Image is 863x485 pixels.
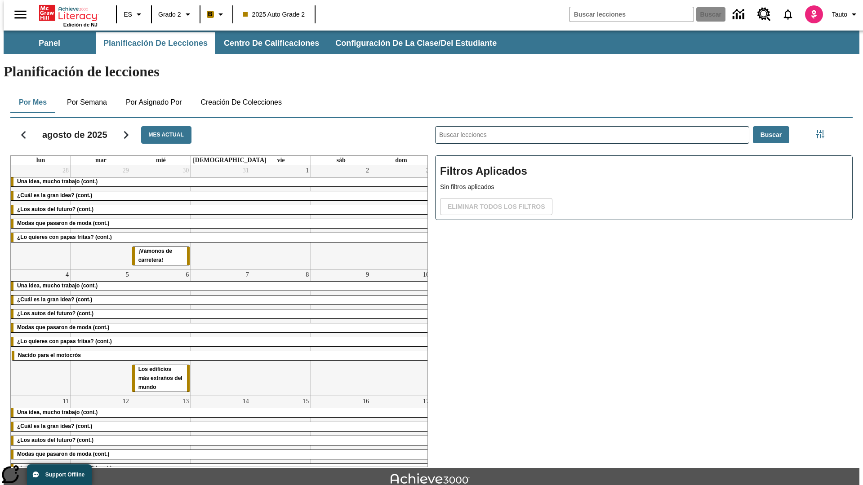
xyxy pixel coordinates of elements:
[11,233,431,242] div: ¿Lo quieres con papas fritas? (cont.)
[440,160,848,182] h2: Filtros Aplicados
[120,6,148,22] button: Lenguaje: ES, Selecciona un idioma
[121,396,131,407] a: 12 de agosto de 2025
[421,396,431,407] a: 17 de agosto de 2025
[753,126,789,144] button: Buscar
[371,165,431,269] td: 3 de agosto de 2025
[11,450,431,459] div: Modas que pasaron de moda (cont.)
[17,310,93,317] span: ¿Los autos del futuro? (cont.)
[301,396,311,407] a: 15 de agosto de 2025
[93,156,108,165] a: martes
[60,92,114,113] button: Por semana
[371,269,431,396] td: 10 de agosto de 2025
[727,2,752,27] a: Centro de información
[241,165,251,176] a: 31 de julio de 2025
[121,165,131,176] a: 29 de julio de 2025
[158,10,181,19] span: Grado 2
[11,177,431,186] div: Una idea, mucho trabajo (cont.)
[138,366,182,390] span: Los edificios más extraños del mundo
[435,155,853,220] div: Filtros Aplicados
[251,165,311,269] td: 1 de agosto de 2025
[132,247,190,265] div: ¡Vámonos de carretera!
[12,123,35,146] button: Regresar
[181,396,191,407] a: 13 de agosto de 2025
[752,2,776,26] a: Centro de recursos, Se abrirá en una pestaña nueva.
[61,396,71,407] a: 11 de agosto de 2025
[61,165,71,176] a: 28 de julio de 2025
[364,165,371,176] a: 2 de agosto de 2025
[243,10,305,19] span: 2025 Auto Grade 2
[208,9,213,20] span: B
[132,365,190,392] div: Los edificios más extraños del mundo
[12,351,430,360] div: Nacido para el motocrós
[436,127,749,143] input: Buscar lecciones
[64,269,71,280] a: 4 de agosto de 2025
[39,3,98,27] div: Portada
[428,115,853,467] div: Buscar
[17,234,112,240] span: ¿Lo quieres con papas fritas? (cont.)
[17,178,98,185] span: Una idea, mucho trabajo (cont.)
[251,269,311,396] td: 8 de agosto de 2025
[17,451,109,457] span: Modas que pasaron de moda (cont.)
[119,92,189,113] button: Por asignado por
[71,269,131,396] td: 5 de agosto de 2025
[11,323,431,332] div: Modas que pasaron de moda (cont.)
[17,220,109,226] span: Modas que pasaron de moda (cont.)
[11,295,431,304] div: ¿Cuál es la gran idea? (cont.)
[42,129,107,140] h2: agosto de 2025
[4,31,859,54] div: Subbarra de navegación
[275,156,286,165] a: viernes
[805,5,823,23] img: avatar image
[311,165,371,269] td: 2 de agosto de 2025
[191,156,268,165] a: jueves
[241,396,251,407] a: 14 de agosto de 2025
[311,269,371,396] td: 9 de agosto de 2025
[203,6,230,22] button: Boost El color de la clase es anaranjado claro. Cambiar el color de la clase.
[244,269,251,280] a: 7 de agosto de 2025
[45,472,85,478] span: Support Offline
[334,156,347,165] a: sábado
[7,1,34,28] button: Abrir el menú lateral
[193,92,289,113] button: Creación de colecciones
[181,165,191,176] a: 30 de julio de 2025
[776,3,800,26] a: Notificaciones
[124,269,131,280] a: 5 de agosto de 2025
[11,191,431,200] div: ¿Cuál es la gran idea? (cont.)
[71,165,131,269] td: 29 de julio de 2025
[811,125,829,143] button: Menú lateral de filtros
[17,206,93,212] span: ¿Los autos del futuro? (cont.)
[155,6,197,22] button: Grado: Grado 2, Elige un grado
[569,7,694,22] input: Buscar campo
[131,165,191,269] td: 30 de julio de 2025
[141,126,191,144] button: Mes actual
[154,156,168,165] a: miércoles
[11,205,431,214] div: ¿Los autos del futuro? (cont.)
[11,165,71,269] td: 28 de julio de 2025
[11,269,71,396] td: 4 de agosto de 2025
[11,464,431,473] div: ¿Lo quieres con papas fritas? (cont.)
[11,282,431,291] div: Una idea, mucho trabajo (cont.)
[39,4,98,22] a: Portada
[184,269,191,280] a: 6 de agosto de 2025
[17,282,98,289] span: Una idea, mucho trabajo (cont.)
[17,423,92,429] span: ¿Cuál es la gran idea? (cont.)
[35,156,47,165] a: lunes
[393,156,409,165] a: domingo
[63,22,98,27] span: Edición de NJ
[17,296,92,303] span: ¿Cuál es la gran idea? (cont.)
[11,422,431,431] div: ¿Cuál es la gran idea? (cont.)
[115,123,138,146] button: Seguir
[3,115,428,467] div: Calendario
[191,269,251,396] td: 7 de agosto de 2025
[4,32,505,54] div: Subbarra de navegación
[4,32,94,54] button: Panel
[361,396,371,407] a: 16 de agosto de 2025
[27,464,92,485] button: Support Offline
[96,32,215,54] button: Planificación de lecciones
[421,269,431,280] a: 10 de agosto de 2025
[11,337,431,346] div: ¿Lo quieres con papas fritas? (cont.)
[217,32,326,54] button: Centro de calificaciones
[11,219,431,228] div: Modas que pasaron de moda (cont.)
[11,309,431,318] div: ¿Los autos del futuro? (cont.)
[17,192,92,198] span: ¿Cuál es la gran idea? (cont.)
[11,436,431,445] div: ¿Los autos del futuro? (cont.)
